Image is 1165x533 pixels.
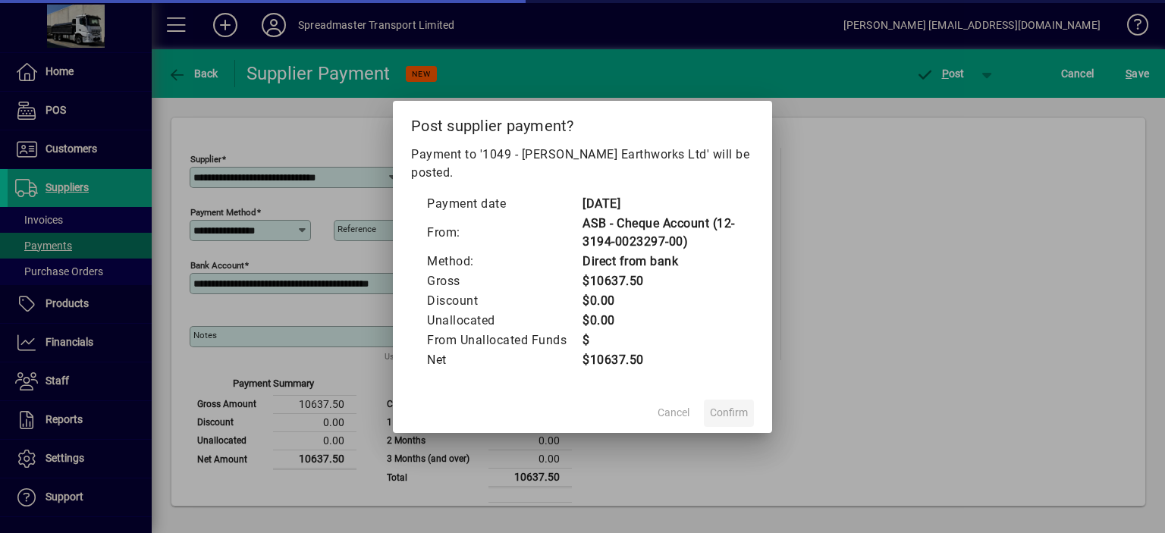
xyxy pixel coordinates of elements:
p: Payment to '1049 - [PERSON_NAME] Earthworks Ltd' will be posted. [411,146,754,182]
td: $10637.50 [582,271,739,291]
td: Unallocated [426,311,582,331]
td: Net [426,350,582,370]
td: [DATE] [582,194,739,214]
td: From: [426,214,582,252]
td: ASB - Cheque Account (12-3194-0023297-00) [582,214,739,252]
td: Method: [426,252,582,271]
td: $0.00 [582,291,739,311]
td: From Unallocated Funds [426,331,582,350]
td: $0.00 [582,311,739,331]
td: Direct from bank [582,252,739,271]
td: Discount [426,291,582,311]
td: Payment date [426,194,582,214]
td: $ [582,331,739,350]
h2: Post supplier payment? [393,101,772,145]
td: Gross [426,271,582,291]
td: $10637.50 [582,350,739,370]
